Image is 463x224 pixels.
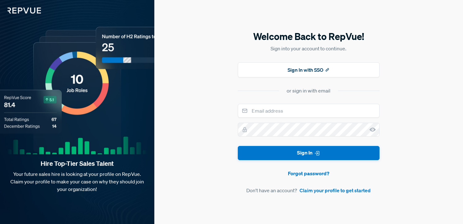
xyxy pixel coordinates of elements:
h5: Welcome Back to RepVue! [238,30,380,43]
p: Your future sales hire is looking at your profile on RepVue. Claim your profile to make your case... [10,170,144,193]
input: Email address [238,104,380,118]
a: Forgot password? [238,170,380,177]
button: Sign In with SSO [238,62,380,77]
a: Claim your profile to get started [300,187,371,194]
strong: Hire Top-Tier Sales Talent [10,160,144,168]
div: or sign in with email [287,87,330,94]
button: Sign In [238,146,380,160]
p: Sign into your account to continue. [238,45,380,52]
article: Don't have an account? [238,187,380,194]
